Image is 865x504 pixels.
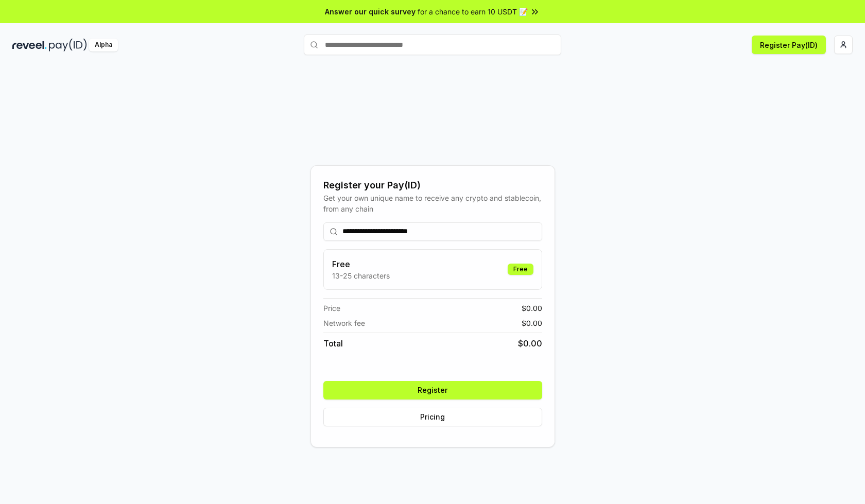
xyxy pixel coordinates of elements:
span: Price [323,303,340,314]
div: Get your own unique name to receive any crypto and stablecoin, from any chain [323,193,542,214]
span: for a chance to earn 10 USDT 📝 [418,6,528,17]
h3: Free [332,258,390,270]
span: Network fee [323,318,365,328]
button: Pricing [323,408,542,426]
span: Answer our quick survey [325,6,416,17]
span: Total [323,337,343,350]
button: Register [323,381,542,399]
button: Register Pay(ID) [752,36,826,54]
img: reveel_dark [12,39,47,51]
div: Alpha [89,39,118,51]
span: $ 0.00 [522,303,542,314]
span: $ 0.00 [518,337,542,350]
img: pay_id [49,39,87,51]
div: Free [508,264,533,275]
div: Register your Pay(ID) [323,178,542,193]
span: $ 0.00 [522,318,542,328]
p: 13-25 characters [332,270,390,281]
